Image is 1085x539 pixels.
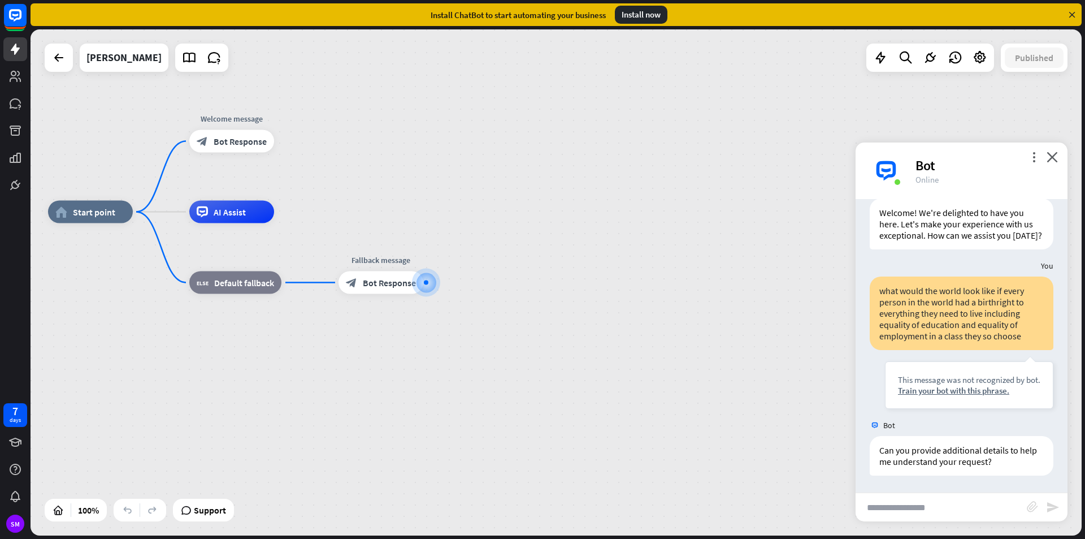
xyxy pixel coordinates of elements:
i: block_fallback [197,277,209,288]
div: Train your bot with this phrase. [898,385,1040,396]
span: Bot Response [214,136,267,147]
i: send [1046,501,1060,514]
button: Open LiveChat chat widget [9,5,43,38]
div: Can you provide additional details to help me understand your request? [870,436,1053,476]
span: Bot [883,420,895,430]
button: Published [1005,48,1064,68]
a: 7 days [3,403,27,427]
div: Welcome message [181,113,283,124]
div: Welcome! We're delighted to have you here. Let's make your experience with us exceptional. How ca... [870,199,1053,249]
div: Penny [86,44,162,72]
span: AI Assist [214,206,246,218]
i: close [1047,152,1058,162]
div: 100% [75,501,102,519]
div: SM [6,515,24,533]
div: what would the world look like if every person in the world had a birthright to everything they n... [870,277,1053,350]
i: more_vert [1028,152,1039,162]
span: Default fallback [214,277,274,288]
span: Bot Response [363,277,416,288]
i: block_bot_response [197,136,208,147]
i: home_2 [55,206,67,218]
div: Online [915,174,1054,185]
div: 7 [12,406,18,416]
div: Bot [915,157,1054,174]
i: block_attachment [1027,501,1038,512]
div: Fallback message [330,255,432,266]
span: You [1041,261,1053,271]
div: Install now [615,6,667,24]
div: days [10,416,21,424]
span: Support [194,501,226,519]
span: Start point [73,206,115,218]
div: This message was not recognized by bot. [898,374,1040,385]
i: block_bot_response [346,277,357,288]
div: Install ChatBot to start automating your business [431,10,606,20]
